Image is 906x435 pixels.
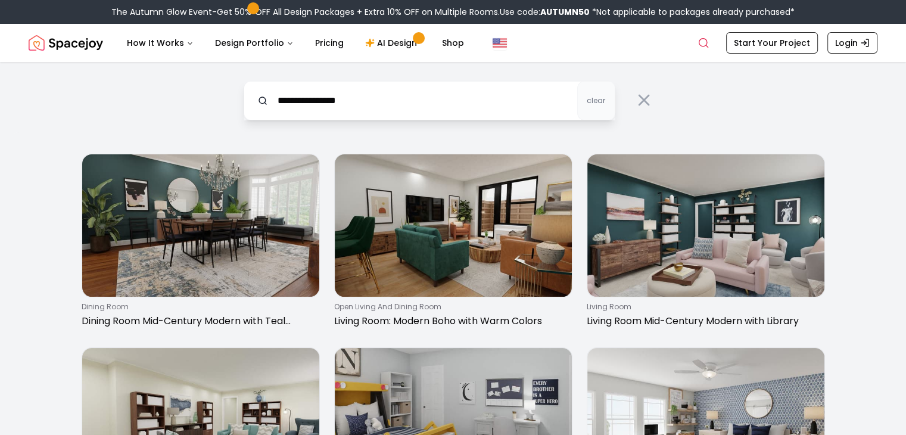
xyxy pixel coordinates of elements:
[726,32,818,54] a: Start Your Project
[82,154,319,297] img: Dining Room Mid-Century Modern with Teal Accents
[827,32,877,54] a: Login
[334,154,572,333] a: Living Room: Modern Boho with Warm Colorsopen living and dining roomLiving Room: Modern Boho with...
[587,314,820,328] p: Living Room Mid-Century Modern with Library
[29,31,103,55] img: Spacejoy Logo
[493,36,507,50] img: United States
[111,6,795,18] div: The Autumn Glow Event-Get 50% OFF All Design Packages + Extra 10% OFF on Multiple Rooms.
[82,302,315,312] p: dining room
[577,81,615,120] button: clear
[334,314,568,328] p: Living Room: Modern Boho with Warm Colors
[587,154,825,333] a: Living Room Mid-Century Modern with Libraryliving roomLiving Room Mid-Century Modern with Library
[29,24,877,62] nav: Global
[206,31,303,55] button: Design Portfolio
[82,314,315,328] p: Dining Room Mid-Century Modern with Teal Accents
[540,6,590,18] b: AUTUMN50
[356,31,430,55] a: AI Design
[82,154,320,333] a: Dining Room Mid-Century Modern with Teal Accentsdining roomDining Room Mid-Century Modern with Te...
[117,31,203,55] button: How It Works
[117,31,474,55] nav: Main
[587,96,605,105] span: clear
[335,154,572,297] img: Living Room: Modern Boho with Warm Colors
[587,302,820,312] p: living room
[432,31,474,55] a: Shop
[587,154,824,297] img: Living Room Mid-Century Modern with Library
[334,302,568,312] p: open living and dining room
[306,31,353,55] a: Pricing
[590,6,795,18] span: *Not applicable to packages already purchased*
[29,31,103,55] a: Spacejoy
[500,6,590,18] span: Use code:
